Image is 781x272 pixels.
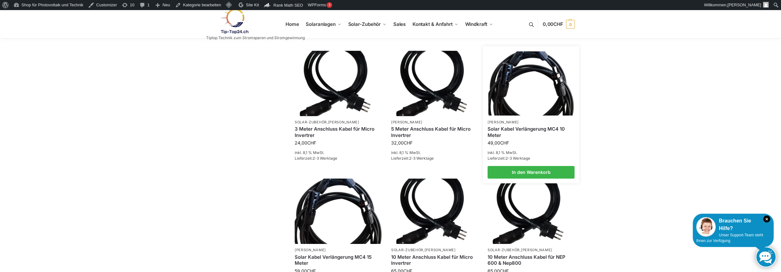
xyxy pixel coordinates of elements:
bdi: 32,00 [391,140,413,145]
p: , [295,120,382,125]
span: Sales [393,21,406,27]
p: inkl. 8,1 % MwSt. [488,150,575,156]
a: [PERSON_NAME] [295,248,326,252]
img: Solar-Verlängerungskabel [489,51,574,115]
span: 2-3 Werktage [313,156,337,161]
bdi: 49,00 [488,140,509,145]
img: Anschlusskabel-3meter [391,51,478,116]
p: inkl. 8,1 % MwSt. [391,150,478,156]
a: [PERSON_NAME] [488,120,519,124]
img: Solaranlagen, Speicheranlagen und Energiesparprodukte [206,9,261,34]
div: 3 [327,2,332,8]
span: Solaranlagen [306,21,336,27]
a: 3 Meter Anschluss Kabel für Micro Invertrer [295,126,382,138]
p: inkl. 8,1 % MwSt. [295,150,382,156]
bdi: 24,00 [295,140,316,145]
i: Schließen [763,216,770,222]
span: 0,00 [543,21,563,27]
img: Anschlusskabel-3meter [391,179,478,244]
a: Solar-Zubehör [295,120,327,124]
a: 10 Meter Anschluss Kabel für Micro Invertrer [391,254,478,266]
a: Sales [390,10,408,38]
a: 5 Meter Anschluss Kabel für Micro Invertrer [391,126,478,138]
span: Site Kit [246,3,259,7]
span: CHF [307,140,316,145]
img: Anschlusskabel-3meter [488,179,575,244]
a: [PERSON_NAME] [425,248,456,252]
span: [PERSON_NAME] [727,3,761,7]
span: Lieferzeit: [391,156,434,161]
a: Kontakt & Anfahrt [410,10,461,38]
img: Anschlusskabel-3meter [295,51,382,116]
span: CHF [404,140,413,145]
span: 2-3 Werktage [409,156,434,161]
a: 0,00CHF 0 [543,15,575,34]
span: Lieferzeit: [295,156,337,161]
img: Customer service [696,217,716,237]
a: Solar Kabel Verlängerung MC4 10 Meter [488,126,575,138]
img: Benutzerbild von Rupert Spoddig [763,2,769,8]
div: Brauchen Sie Hilfe? [696,217,770,232]
span: Unser Support-Team steht Ihnen zur Verfügung [696,233,763,243]
a: Solar-Zubehör [488,248,520,252]
span: Kontakt & Anfahrt [413,21,453,27]
p: , [391,248,478,252]
a: Solaranlagen [303,10,344,38]
p: , [488,248,575,252]
a: [PERSON_NAME] [328,120,359,124]
span: Windkraft [465,21,487,27]
span: Lieferzeit: [488,156,530,161]
span: CHF [500,140,509,145]
span: 2-3 Werktage [506,156,530,161]
p: Tiptop Technik zum Stromsparen und Stromgewinnung [206,36,305,40]
a: Windkraft [462,10,495,38]
a: Solar Kabel Verlängerung MC4 15 Meter [295,254,382,266]
a: Solar-Zubehör [345,10,389,38]
a: [PERSON_NAME] [521,248,552,252]
nav: Cart contents [543,10,575,39]
img: Solar-Verlängerungskabel [295,179,382,244]
a: 10 Meter Anschluss Kabel für NEP 600 & Nep800 [488,254,575,266]
span: Solar-Zubehör [348,21,381,27]
a: Solar-Zubehör [391,248,423,252]
a: In den Warenkorb legen: „Solar Kabel Verlängerung MC4 10 Meter“ [488,166,575,179]
a: [PERSON_NAME] [391,120,422,124]
span: Rank Math SEO [274,3,303,8]
span: CHF [553,21,563,27]
span: 0 [566,20,575,29]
